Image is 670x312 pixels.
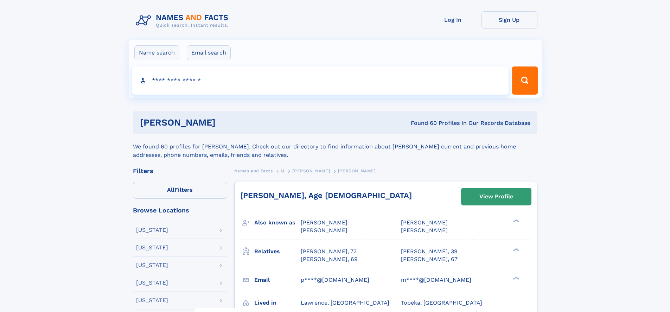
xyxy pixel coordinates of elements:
a: M [281,166,285,175]
a: [PERSON_NAME], 72 [301,248,357,255]
h3: Also known as [254,217,301,229]
a: [PERSON_NAME], Age [DEMOGRAPHIC_DATA] [240,191,412,200]
a: [PERSON_NAME], 69 [301,255,358,263]
h3: Lived in [254,297,301,309]
span: Lawrence, [GEOGRAPHIC_DATA] [301,299,389,306]
div: Filters [133,168,227,174]
div: We found 60 profiles for [PERSON_NAME]. Check out our directory to find information about [PERSON... [133,134,537,159]
span: [PERSON_NAME] [338,168,376,173]
img: Logo Names and Facts [133,11,234,30]
div: Found 60 Profiles In Our Records Database [313,119,530,127]
span: Topeka, [GEOGRAPHIC_DATA] [401,299,482,306]
div: ❯ [511,276,520,280]
button: Search Button [512,66,538,95]
a: Log In [425,11,481,28]
h1: [PERSON_NAME] [140,118,313,127]
a: View Profile [461,188,531,205]
span: M [281,168,285,173]
span: [PERSON_NAME] [301,227,347,234]
div: ❯ [511,247,520,252]
a: [PERSON_NAME] [292,166,330,175]
a: [PERSON_NAME], 39 [401,248,458,255]
a: Names and Facts [234,166,273,175]
h3: Email [254,274,301,286]
span: [PERSON_NAME] [292,168,330,173]
div: [US_STATE] [136,298,168,303]
span: [PERSON_NAME] [401,227,448,234]
div: ❯ [511,219,520,223]
div: [US_STATE] [136,227,168,233]
label: Name search [134,45,179,60]
input: search input [132,66,509,95]
a: Sign Up [481,11,537,28]
span: [PERSON_NAME] [401,219,448,226]
div: View Profile [479,189,513,205]
div: Browse Locations [133,207,227,214]
div: [US_STATE] [136,245,168,250]
div: [US_STATE] [136,262,168,268]
a: [PERSON_NAME], 67 [401,255,458,263]
span: [PERSON_NAME] [301,219,347,226]
label: Email search [187,45,231,60]
span: All [167,186,174,193]
h3: Relatives [254,246,301,257]
div: [US_STATE] [136,280,168,286]
label: Filters [133,182,227,199]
